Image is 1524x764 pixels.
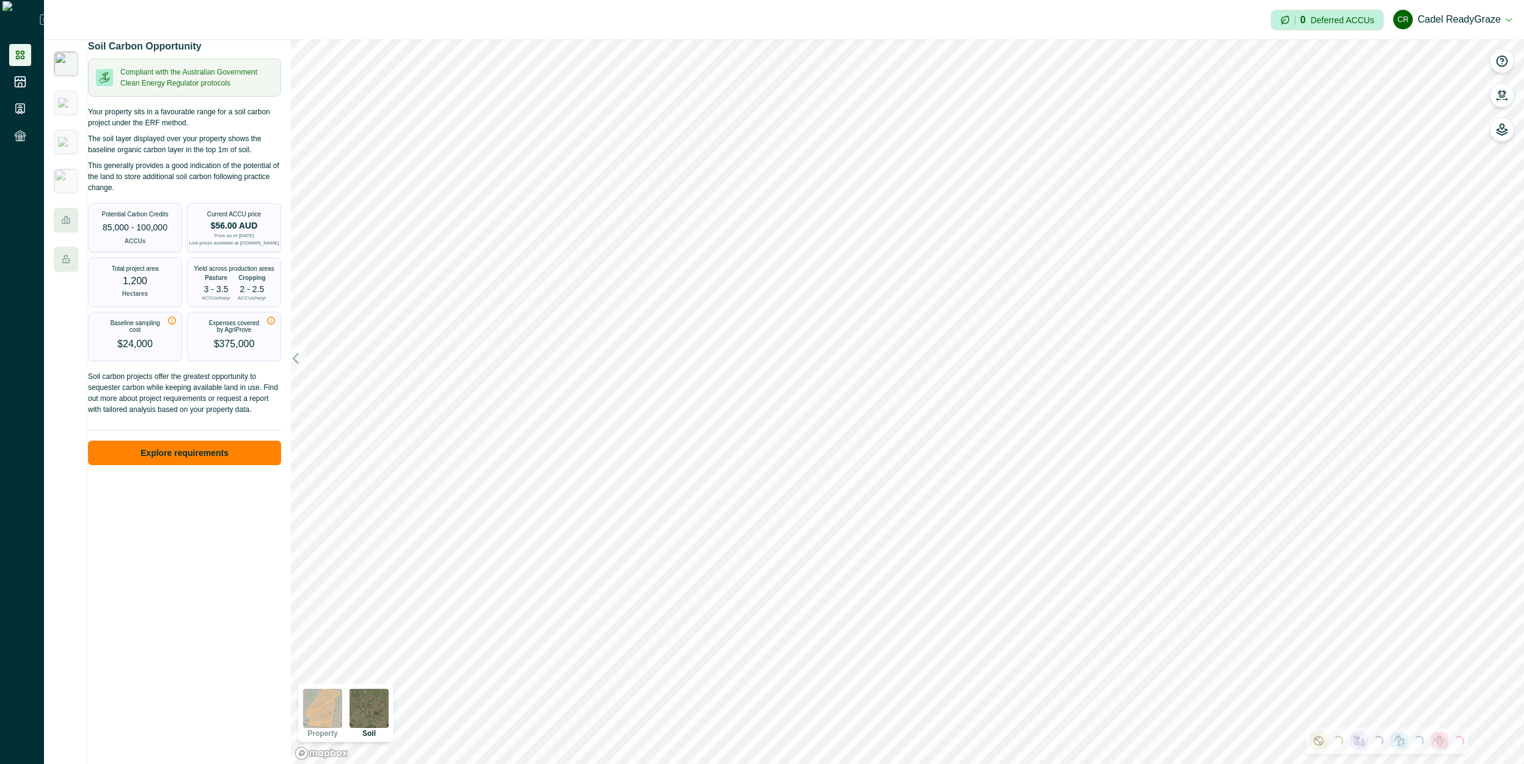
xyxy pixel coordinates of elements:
canvas: Map [291,39,1524,764]
p: Expenses covered by AgriProve [206,320,263,333]
img: soil preview [350,689,389,728]
p: ACCUs/ha/yr [238,296,266,301]
p: Yield across production areas [194,265,274,272]
button: Cadel ReadyGrazeCadel ReadyGraze [1393,5,1512,34]
img: insight_carbon.png [54,51,78,76]
p: ACCUs [125,237,145,246]
img: Logo [2,1,40,38]
p: Current ACCU price [207,211,261,218]
p: Pasture [205,273,227,282]
p: 85,000 - 100,000 [103,221,167,234]
p: The soil layer displayed over your property shows the baseline organic carbon layer in the top 1m... [88,133,281,155]
a: Live prices available at [DOMAIN_NAME] [189,241,279,246]
p: ACCUs/ha/yr [202,296,230,301]
p: $24,000 [117,337,153,351]
p: Deferred ACCUs [1311,15,1374,24]
p: 2 - 2.5 [240,285,264,293]
a: Mapbox logo [295,746,348,760]
p: Soil carbon projects offer the greatest opportunity to sequester carbon while keeping available l... [88,371,281,422]
p: $56.00 AUD [211,221,258,230]
p: Compliant with the Australian Government Clean Energy Regulator protocols [120,67,273,89]
p: Cropping [238,273,265,282]
p: Baseline sampling cost [107,320,164,333]
p: Soil [362,730,376,737]
img: greenham_logo.png [58,98,74,108]
p: Price as of [DATE] [214,233,254,238]
p: 3 - 3.5 [204,285,229,293]
p: Hectares [122,289,148,298]
button: Explore requirements [88,441,281,465]
img: property preview [303,689,342,728]
img: greenham_never_ever.png [58,137,74,147]
p: Property [307,730,337,737]
p: This generally provides a good indication of the potential of the land to store additional soil c... [88,160,281,193]
p: Your property sits in a favourable range for a soil carbon project under the ERF method. [88,106,281,128]
img: insight_readygraze.jpg [54,169,78,193]
p: 0 [1300,15,1306,25]
p: Total project area [112,265,159,272]
p: $375,000 [214,337,255,351]
p: Potential Carbon Credits [102,211,169,218]
p: Soil Carbon Opportunity [88,39,202,54]
p: 1,200 [123,276,147,287]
